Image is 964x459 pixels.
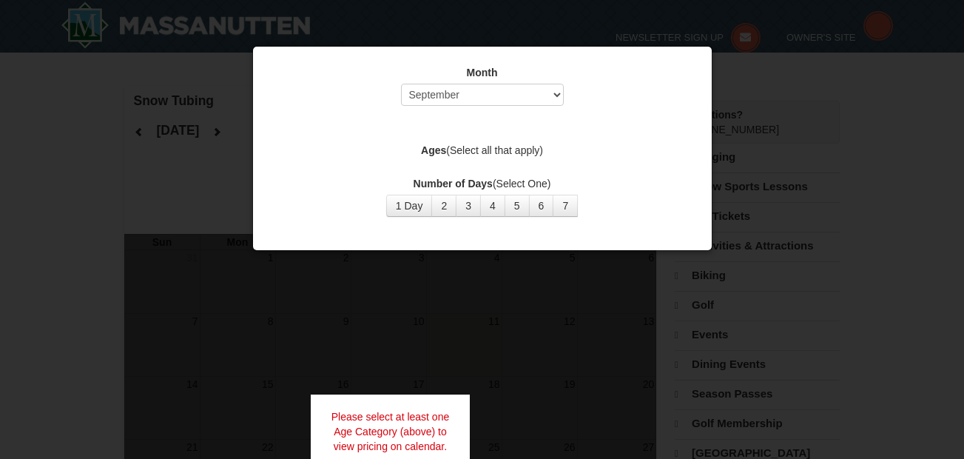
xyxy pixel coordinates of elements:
[553,195,578,217] button: 7
[467,67,498,78] strong: Month
[529,195,554,217] button: 6
[480,195,505,217] button: 4
[414,178,493,190] strong: Number of Days
[272,143,693,158] label: (Select all that apply)
[386,195,433,217] button: 1 Day
[431,195,456,217] button: 2
[456,195,481,217] button: 3
[505,195,530,217] button: 5
[272,176,693,191] label: (Select One)
[421,144,446,156] strong: Ages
